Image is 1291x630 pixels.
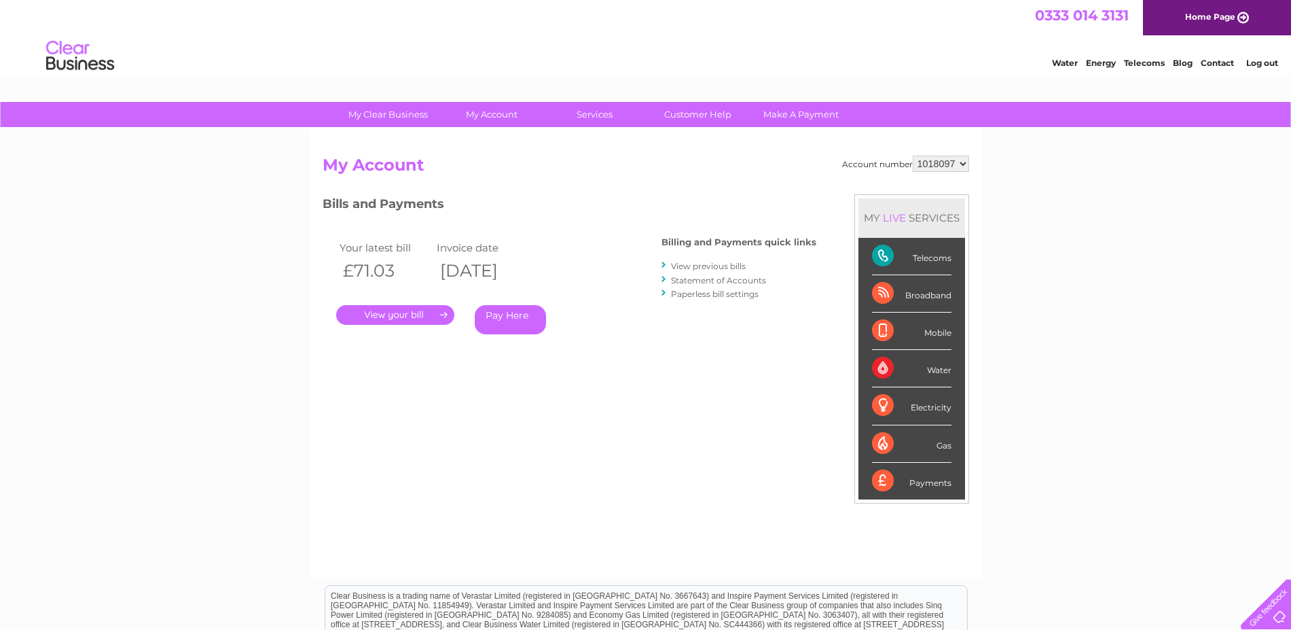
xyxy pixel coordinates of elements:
[332,102,444,127] a: My Clear Business
[872,425,951,463] div: Gas
[872,275,951,313] div: Broadband
[872,387,951,425] div: Electricity
[336,257,434,285] th: £71.03
[1124,58,1165,68] a: Telecoms
[872,463,951,500] div: Payments
[671,275,766,285] a: Statement of Accounts
[433,257,531,285] th: [DATE]
[1035,7,1129,24] a: 0333 014 3131
[323,156,969,181] h2: My Account
[1246,58,1278,68] a: Log out
[872,313,951,350] div: Mobile
[435,102,547,127] a: My Account
[842,156,969,172] div: Account number
[872,238,951,275] div: Telecoms
[336,305,454,325] a: .
[433,239,531,257] td: Invoice date
[1086,58,1116,68] a: Energy
[336,239,434,257] td: Your latest bill
[539,102,651,127] a: Services
[661,237,816,247] h4: Billing and Payments quick links
[325,7,967,66] div: Clear Business is a trading name of Verastar Limited (registered in [GEOGRAPHIC_DATA] No. 3667643...
[1173,58,1193,68] a: Blog
[323,194,816,218] h3: Bills and Payments
[858,198,965,237] div: MY SERVICES
[1201,58,1234,68] a: Contact
[880,211,909,224] div: LIVE
[745,102,857,127] a: Make A Payment
[1052,58,1078,68] a: Water
[671,289,759,299] a: Paperless bill settings
[671,261,746,271] a: View previous bills
[872,350,951,387] div: Water
[642,102,754,127] a: Customer Help
[475,305,546,334] a: Pay Here
[46,35,115,77] img: logo.png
